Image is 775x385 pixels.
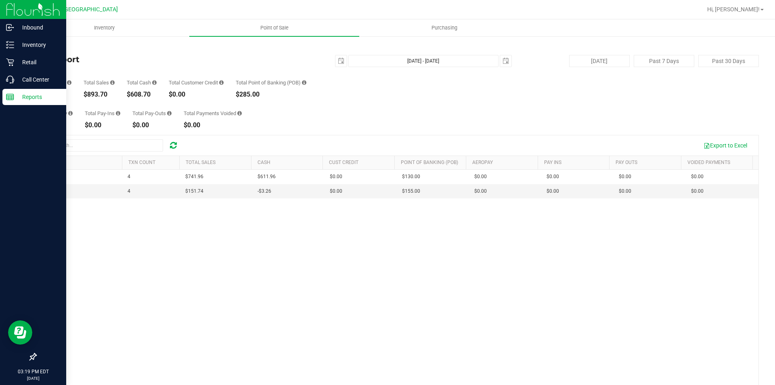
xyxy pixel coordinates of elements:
[359,19,529,36] a: Purchasing
[249,24,300,32] span: Point of Sale
[330,173,342,181] span: $0.00
[84,91,115,98] div: $893.70
[4,375,63,381] p: [DATE]
[84,80,115,85] div: Total Sales
[335,55,347,67] span: select
[402,187,420,195] span: $155.00
[474,187,487,195] span: $0.00
[547,173,559,181] span: $0.00
[616,160,637,165] a: Pay Outs
[19,19,189,36] a: Inventory
[302,80,306,85] i: Sum of the successful, non-voided point-of-banking payment transaction amounts, both via payment ...
[128,160,155,165] a: TXN Count
[258,160,270,165] a: Cash
[569,55,630,67] button: [DATE]
[401,160,458,165] a: Point of Banking (POB)
[67,80,71,85] i: Count of all successful payment transactions, possibly including voids, refunds, and cash-back fr...
[258,173,276,181] span: $611.96
[698,139,752,152] button: Export to Excel
[185,173,203,181] span: $741.96
[329,160,358,165] a: Cust Credit
[4,368,63,375] p: 03:19 PM EDT
[634,55,694,67] button: Past 7 Days
[36,55,276,64] h4: Till Report
[116,111,120,116] i: Sum of all cash pay-ins added to tills within the date range.
[236,91,306,98] div: $285.00
[14,92,63,102] p: Reports
[6,41,14,49] inline-svg: Inventory
[83,24,126,32] span: Inventory
[421,24,468,32] span: Purchasing
[167,111,172,116] i: Sum of all cash pay-outs removed from tills within the date range.
[14,23,63,32] p: Inbound
[8,320,32,345] iframe: Resource center
[6,76,14,84] inline-svg: Call Center
[698,55,759,67] button: Past 30 Days
[687,160,730,165] a: Voided Payments
[236,80,306,85] div: Total Point of Banking (POB)
[169,80,224,85] div: Total Customer Credit
[47,6,118,13] span: GA2 - [GEOGRAPHIC_DATA]
[472,160,493,165] a: AeroPay
[127,80,157,85] div: Total Cash
[691,173,704,181] span: $0.00
[68,111,73,116] i: Sum of all successful AeroPay payment transaction amounts for all purchases in the date range. Ex...
[132,111,172,116] div: Total Pay-Outs
[402,173,420,181] span: $130.00
[127,91,157,98] div: $608.70
[500,55,511,67] span: select
[85,111,120,116] div: Total Pay-Ins
[6,23,14,32] inline-svg: Inbound
[185,187,203,195] span: $151.74
[237,111,242,116] i: Sum of all voided payment transaction amounts (excluding tips and transaction fees) within the da...
[128,187,130,195] span: 4
[6,58,14,66] inline-svg: Retail
[169,91,224,98] div: $0.00
[6,93,14,101] inline-svg: Reports
[474,173,487,181] span: $0.00
[258,187,271,195] span: -$3.26
[14,57,63,67] p: Retail
[707,6,760,13] span: Hi, [PERSON_NAME]!
[14,75,63,84] p: Call Center
[189,19,359,36] a: Point of Sale
[128,173,130,181] span: 4
[619,187,631,195] span: $0.00
[132,122,172,128] div: $0.00
[219,80,224,85] i: Sum of all successful, non-voided payment transaction amounts using account credit as the payment...
[691,187,704,195] span: $0.00
[186,160,216,165] a: Total Sales
[544,160,561,165] a: Pay Ins
[14,40,63,50] p: Inventory
[184,111,242,116] div: Total Payments Voided
[85,122,120,128] div: $0.00
[152,80,157,85] i: Sum of all successful, non-voided cash payment transaction amounts (excluding tips and transactio...
[547,187,559,195] span: $0.00
[619,173,631,181] span: $0.00
[184,122,242,128] div: $0.00
[330,187,342,195] span: $0.00
[42,139,163,151] input: Search...
[110,80,115,85] i: Sum of all successful, non-voided payment transaction amounts (excluding tips and transaction fee...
